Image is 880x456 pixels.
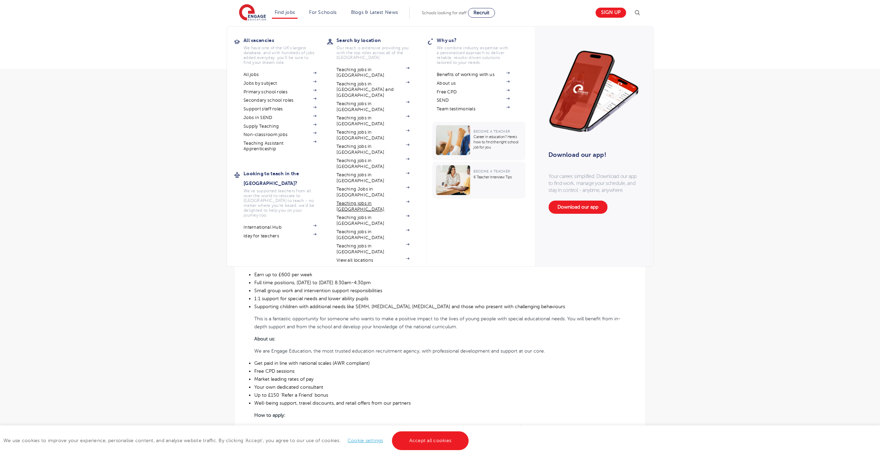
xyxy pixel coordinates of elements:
[254,375,626,383] li: Market leading rates of pay
[244,169,327,188] h3: Looking to teach in the [GEOGRAPHIC_DATA]?
[336,115,409,127] a: Teaching jobs in [GEOGRAPHIC_DATA]
[275,10,295,15] a: Find jobs
[254,347,626,355] p: We are Engage Education, the most trusted education recruitment agency, with professional develop...
[437,45,510,65] p: We combine industry expertise with a personalised approach to deliver reliable, results-driven so...
[244,115,316,120] a: Jobs in SEND
[254,383,626,391] li: Your own dedicated consultant
[336,243,409,255] a: Teaching jobs in [GEOGRAPHIC_DATA]
[596,8,626,18] a: Sign up
[244,132,316,137] a: Non-classroom jobs
[254,413,285,418] b: How to apply:
[254,279,626,287] li: Full time positions, [DATE] to [DATE] 8.30am-4.30pm
[336,129,409,141] a: Teaching jobs in [GEOGRAPHIC_DATA]
[548,173,639,194] p: Your career, simplified. Download our app to find work, manage your schedule, and stay in control...
[336,172,409,184] a: Teaching jobs in [GEOGRAPHIC_DATA]
[254,287,626,295] li: Small group work and intervention support responsibilities
[348,438,383,443] a: Cookie settings
[336,67,409,78] a: Teaching jobs in [GEOGRAPHIC_DATA]
[437,72,510,77] a: Benefits of working with us
[244,233,316,239] a: iday for teachers
[422,10,467,15] span: Schools looking for staff
[432,162,527,199] a: Become a Teacher6 Teacher Interview Tips
[309,10,336,15] a: For Schools
[473,169,510,173] span: Become a Teacher
[437,35,520,45] h3: Why us?
[254,295,626,303] li: 1:1 support for special needs and lower ability pupils
[244,35,327,45] h3: All vacancies
[473,134,522,150] p: Career in education? Here’s how to find the right school job for you
[244,188,316,218] p: We've supported teachers from all over the world to relocate to [GEOGRAPHIC_DATA] to teach - no m...
[254,315,626,331] p: This is a fantastic opportunity for someone who wants to make a positive impact to the lives of y...
[336,215,409,226] a: Teaching jobs in [GEOGRAPHIC_DATA]
[244,124,316,129] a: Supply Teaching
[336,144,409,155] a: Teaching jobs in [GEOGRAPHIC_DATA]
[336,201,409,212] a: Teaching jobs in [GEOGRAPHIC_DATA]
[254,303,626,311] li: Supporting children with additional needs like SEMH, [MEDICAL_DATA], [MEDICAL_DATA] and those who...
[244,89,316,95] a: Primary school roles
[336,158,409,169] a: Teaching jobs in [GEOGRAPHIC_DATA]
[244,225,316,230] a: International Hub
[336,81,409,98] a: Teaching jobs in [GEOGRAPHIC_DATA] and [GEOGRAPHIC_DATA]
[437,35,520,65] a: Why us?We combine industry expertise with a personalised approach to deliver reliable, results-dr...
[336,186,409,198] a: Teaching Jobs in [GEOGRAPHIC_DATA]
[437,106,510,112] a: Team testimonials
[244,169,327,218] a: Looking to teach in the [GEOGRAPHIC_DATA]?We've supported teachers from all over the world to rel...
[336,257,409,263] a: View all locations
[244,141,316,152] a: Teaching Assistant Apprenticeship
[336,45,409,60] p: Our reach is extensive providing you with the top roles across all of the [GEOGRAPHIC_DATA]
[548,201,607,214] a: Download our app
[244,45,316,65] p: We have one of the UK's largest database. and with hundreds of jobs added everyday. you'll be sur...
[432,122,527,160] a: Become a TeacherCareer in education? Here’s how to find the right school job for you
[548,147,635,162] h3: Download our app!
[254,271,626,279] li: Earn up to £600 per week
[3,438,470,443] span: We use cookies to improve your experience, personalise content, and analyse website traffic. By c...
[336,229,409,240] a: Teaching jobs in [GEOGRAPHIC_DATA]
[244,72,316,77] a: All jobs
[239,4,266,22] img: Engage Education
[336,101,409,112] a: Teaching jobs in [GEOGRAPHIC_DATA]
[392,431,469,450] a: Accept all cookies
[473,10,489,15] span: Recruit
[254,367,626,375] li: Free CPD sessions
[254,336,275,341] b: About us:
[244,98,316,103] a: Secondary school roles
[254,423,626,431] p: You can apply for this role below or get in touch with us directly. All applicants require the ap...
[437,81,510,86] a: About us
[437,98,510,103] a: SEND
[437,89,510,95] a: Free CPD
[244,81,316,86] a: Jobs by subject
[254,391,626,399] li: Up to £150 ‘Refer a Friend’ bonus
[336,35,420,45] h3: Search by location
[254,399,626,407] li: Well-being support, travel discounts, and retail offers from our partners
[473,175,522,180] p: 6 Teacher Interview Tips
[351,10,398,15] a: Blogs & Latest News
[468,8,495,18] a: Recruit
[254,359,626,367] li: Get paid in line with national scales (AWR compliant)
[244,106,316,112] a: Support staff roles
[336,35,420,60] a: Search by locationOur reach is extensive providing you with the top roles across all of the [GEOG...
[473,129,510,133] span: Become a Teacher
[244,35,327,65] a: All vacanciesWe have one of the UK's largest database. and with hundreds of jobs added everyday. ...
